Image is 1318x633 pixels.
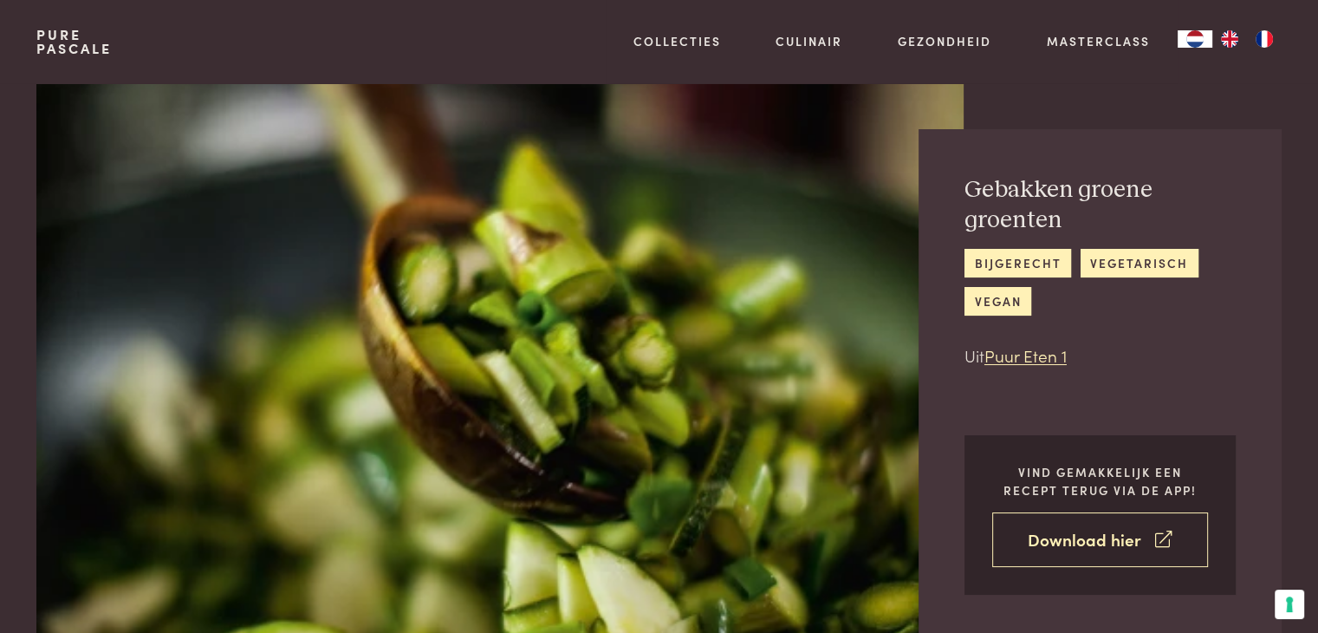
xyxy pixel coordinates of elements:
a: NL [1178,30,1212,48]
p: Uit [964,343,1236,369]
a: Puur Eten 1 [984,343,1067,367]
a: vegetarisch [1081,249,1198,277]
a: Download hier [992,512,1208,567]
a: PurePascale [36,28,112,55]
a: Gezondheid [898,32,991,50]
ul: Language list [1212,30,1282,48]
img: Gebakken groene groenten [36,76,963,633]
a: Masterclass [1047,32,1150,50]
a: Collecties [633,32,721,50]
div: Language [1178,30,1212,48]
a: bijgerecht [964,249,1071,277]
button: Uw voorkeuren voor toestemming voor trackingtechnologieën [1275,590,1304,619]
p: Vind gemakkelijk een recept terug via de app! [992,463,1208,499]
a: vegan [964,287,1031,316]
h2: Gebakken groene groenten [964,175,1236,235]
a: EN [1212,30,1247,48]
aside: Language selected: Nederlands [1178,30,1282,48]
a: Culinair [776,32,842,50]
a: FR [1247,30,1282,48]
